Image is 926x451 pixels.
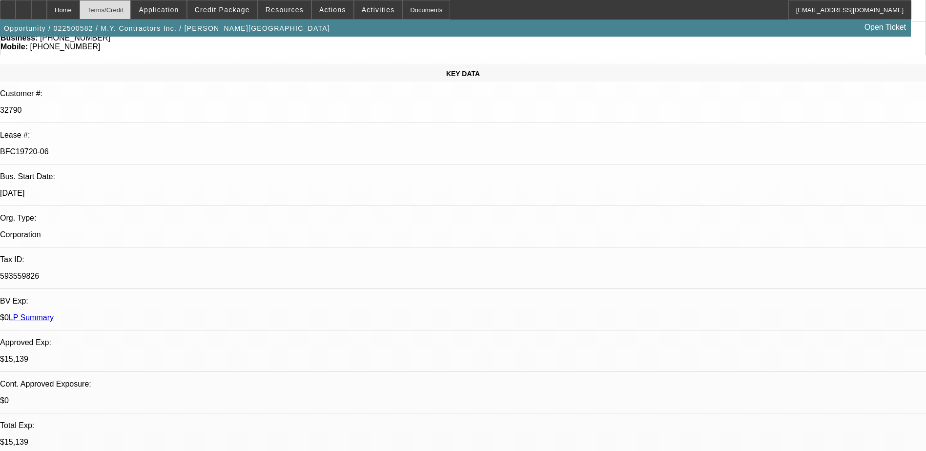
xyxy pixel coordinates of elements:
[354,0,402,19] button: Activities
[312,0,353,19] button: Actions
[131,0,186,19] button: Application
[195,6,250,14] span: Credit Package
[9,313,54,322] a: LP Summary
[266,6,304,14] span: Resources
[362,6,395,14] span: Activities
[446,70,480,78] span: KEY DATA
[187,0,257,19] button: Credit Package
[139,6,179,14] span: Application
[30,42,100,51] span: [PHONE_NUMBER]
[4,24,330,32] span: Opportunity / 022500582 / M.Y. Contractors Inc. / [PERSON_NAME][GEOGRAPHIC_DATA]
[0,42,28,51] strong: Mobile:
[319,6,346,14] span: Actions
[861,19,910,36] a: Open Ticket
[258,0,311,19] button: Resources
